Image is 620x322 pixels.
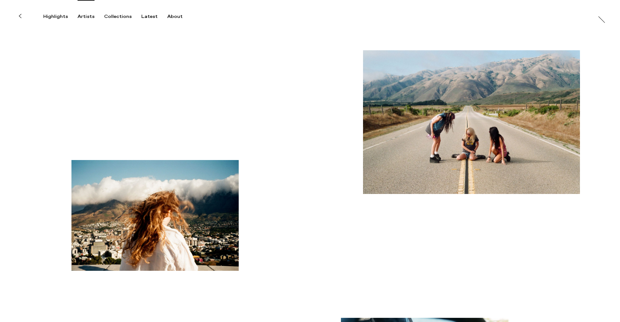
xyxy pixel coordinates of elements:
button: About [167,14,192,20]
button: Artists [78,14,104,20]
div: Highlights [43,14,68,20]
button: Collections [104,14,141,20]
div: Artists [78,14,95,20]
div: Latest [141,14,158,20]
div: About [167,14,183,20]
button: Highlights [43,14,78,20]
div: Collections [104,14,132,20]
button: Latest [141,14,167,20]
